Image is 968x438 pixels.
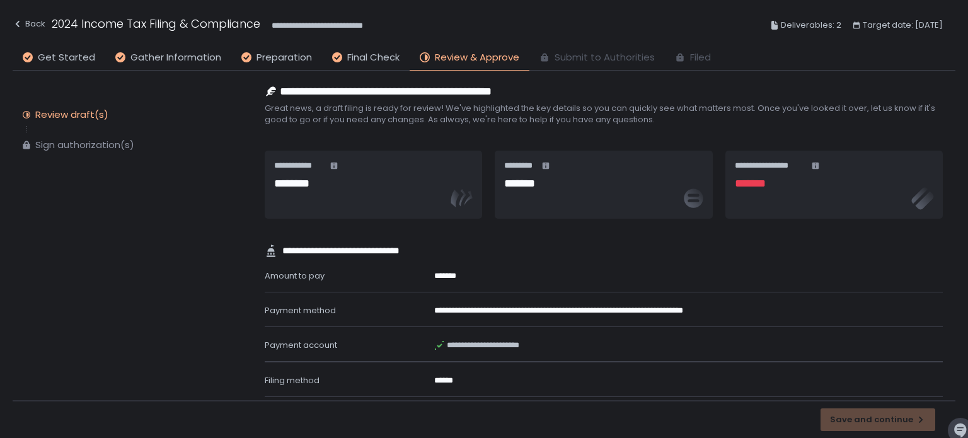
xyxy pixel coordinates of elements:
div: Back [13,16,45,32]
span: Great news, a draft filing is ready for review! We've highlighted the key details so you can quic... [265,103,943,125]
span: Preparation [256,50,312,65]
button: Back [13,15,45,36]
span: Review & Approve [435,50,519,65]
span: Payment method [265,304,336,316]
span: Final Check [347,50,400,65]
div: Review draft(s) [35,108,108,121]
span: Target date: [DATE] [863,18,943,33]
span: Filing method [265,374,320,386]
span: Submit to Authorities [555,50,655,65]
div: Sign authorization(s) [35,139,134,151]
span: Deliverables: 2 [781,18,841,33]
span: Amount to pay [265,270,325,282]
span: Gather Information [130,50,221,65]
span: Filed [690,50,711,65]
span: Payment account [265,339,337,351]
span: Get Started [38,50,95,65]
h1: 2024 Income Tax Filing & Compliance [52,15,260,32]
